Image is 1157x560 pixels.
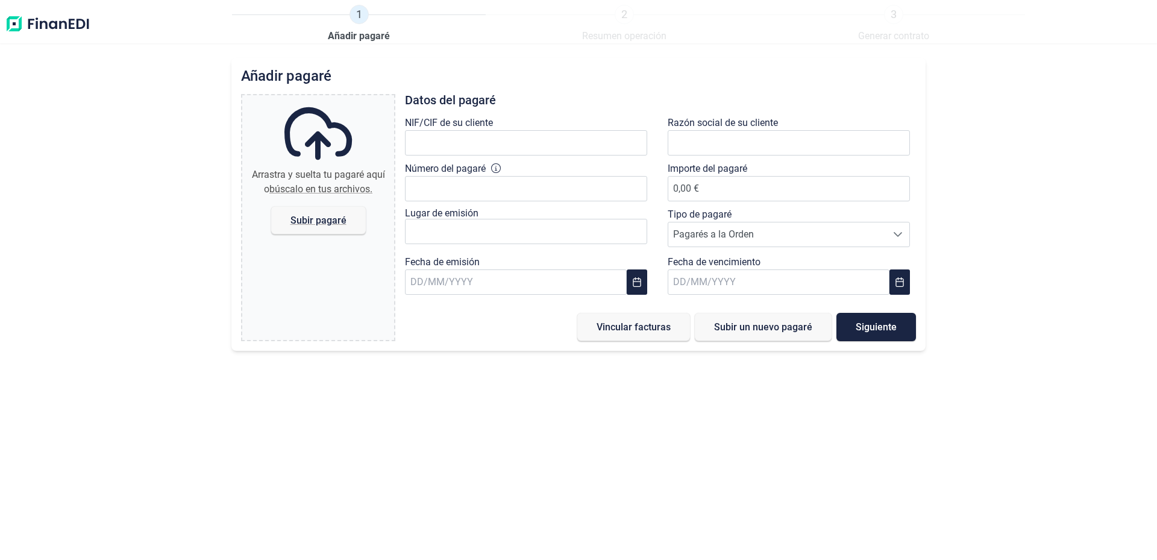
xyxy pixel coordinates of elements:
[405,207,478,219] label: Lugar de emisión
[889,269,910,295] button: Choose Date
[577,313,690,341] button: Vincular facturas
[668,116,778,130] label: Razón social de su cliente
[714,322,812,332] span: Subir un nuevo pagaré
[405,255,480,269] label: Fecha de emisión
[405,94,916,106] h3: Datos del pagaré
[405,269,627,295] input: DD/MM/YYYY
[695,313,832,341] button: Subir un nuevo pagaré
[668,162,747,176] label: Importe del pagaré
[241,68,916,84] h2: Añadir pagaré
[597,322,671,332] span: Vincular facturas
[405,116,493,130] label: NIF/CIF de su cliente
[328,5,390,43] a: 1Añadir pagaré
[350,5,369,24] span: 1
[247,168,389,197] div: Arrastra y suelta tu pagaré aquí o
[290,216,346,225] span: Subir pagaré
[627,269,647,295] button: Choose Date
[269,183,372,195] span: búscalo en tus archivos.
[836,313,916,341] button: Siguiente
[668,269,889,295] input: DD/MM/YYYY
[405,162,486,176] label: Número del pagaré
[5,5,90,43] img: Logo de aplicación
[668,255,760,269] label: Fecha de vencimiento
[668,207,732,222] label: Tipo de pagaré
[668,222,886,247] span: Pagarés a la Orden
[856,322,897,332] span: Siguiente
[328,29,390,43] span: Añadir pagaré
